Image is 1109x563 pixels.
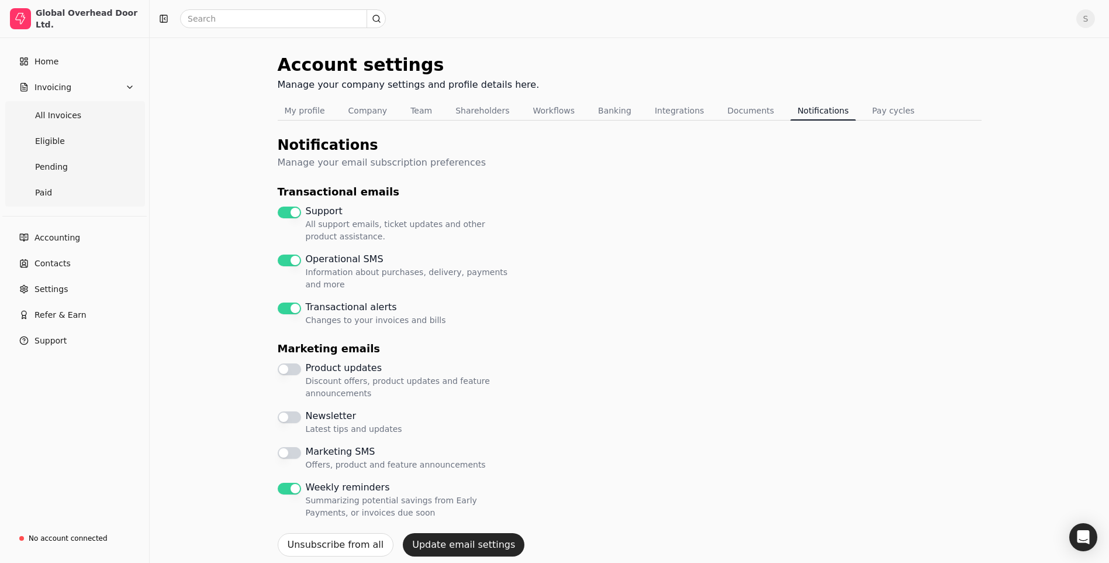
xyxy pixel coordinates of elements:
button: Transactional alerts [278,303,301,314]
label: Weekly reminders [306,480,512,519]
button: Company [341,101,395,120]
div: Global Overhead Door Ltd. [36,7,139,30]
span: Latest tips and updates [306,423,402,435]
button: Team [403,101,439,120]
label: Marketing SMS [306,445,486,471]
a: Paid [7,181,142,204]
label: Product updates [306,361,512,400]
button: Integrations [648,101,711,120]
div: Manage your email subscription preferences [278,156,512,170]
button: Support [5,329,144,352]
span: Invoicing [34,81,71,94]
button: Unsubscribe from all [278,533,394,557]
button: Support [278,207,301,218]
label: Transactional alerts [306,300,446,327]
button: Marketing SMS [278,447,301,459]
div: Manage your company settings and profile details here. [278,78,540,92]
a: Settings [5,277,144,301]
input: Search [180,9,386,28]
button: Product updates [278,363,301,375]
span: Accounting [34,232,80,244]
button: Update email settings [403,533,524,557]
nav: Tabs [278,101,982,121]
button: Refer & Earn [5,303,144,327]
span: Contacts [34,258,71,270]
a: Pending [7,155,142,178]
span: Changes to your invoices and bills [306,314,446,327]
span: Summarizing potential savings from Early Payments, or invoices due soon [306,495,512,519]
span: All support emails, ticket updates and other product assistance. [306,218,512,243]
span: Offers, product and feature announcements [306,459,486,471]
span: Refer & Earn [34,309,87,321]
div: No account connected [29,533,108,544]
div: Open Intercom Messenger [1069,523,1097,551]
div: Account settings [278,52,540,78]
a: Home [5,50,144,73]
span: All Invoices [35,109,81,122]
span: Support [34,335,67,347]
span: Paid [35,187,52,199]
label: Newsletter [306,409,402,435]
button: Invoicing [5,75,144,99]
a: No account connected [5,528,144,549]
button: Shareholders [448,101,516,120]
a: All Invoices [7,104,142,127]
button: My profile [278,101,332,120]
a: Accounting [5,226,144,249]
div: Marketing emails [278,341,512,356]
button: Documents [720,101,781,120]
span: Pending [35,161,68,173]
button: Pay cycles [865,101,922,120]
label: Support [306,204,512,243]
div: Notifications [278,135,512,156]
button: Newsletter [278,411,301,423]
span: Settings [34,283,68,296]
span: Eligible [35,135,65,147]
button: Banking [591,101,638,120]
a: Eligible [7,129,142,153]
span: Discount offers, product updates and feature announcements [306,375,512,400]
a: Contacts [5,252,144,275]
button: Weekly reminders [278,483,301,495]
span: Information about purchases, delivery, payments and more [306,266,512,291]
button: Workflows [526,101,582,120]
button: Notifications [790,101,856,120]
div: Transactional emails [278,184,512,200]
span: Home [34,56,58,68]
label: Operational SMS [306,252,512,291]
button: Operational SMS [278,255,301,266]
button: S [1076,9,1095,28]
